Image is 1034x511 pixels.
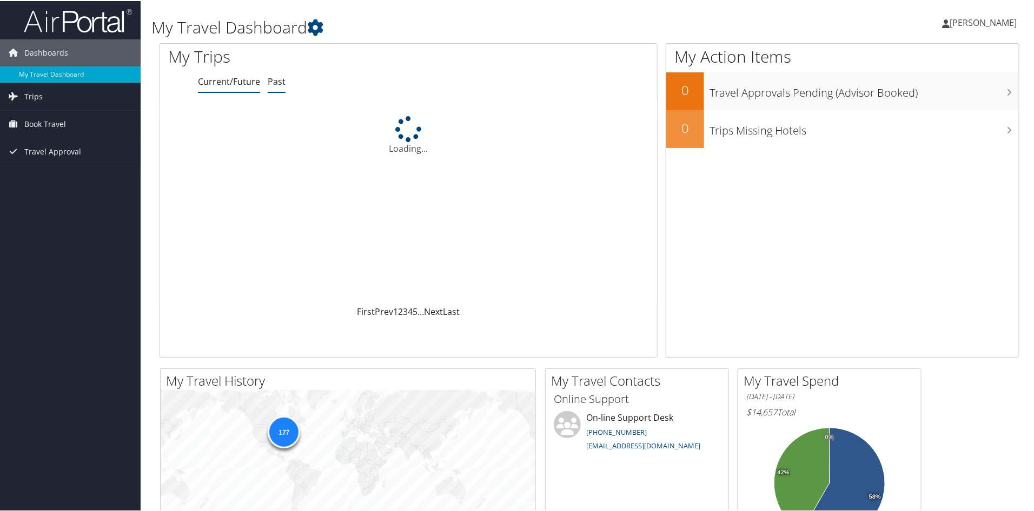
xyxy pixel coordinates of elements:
[586,440,700,449] a: [EMAIL_ADDRESS][DOMAIN_NAME]
[666,44,1019,67] h1: My Action Items
[942,5,1028,38] a: [PERSON_NAME]
[24,137,81,164] span: Travel Approval
[198,75,260,86] a: Current/Future
[666,109,1019,147] a: 0Trips Missing Hotels
[950,16,1017,28] span: [PERSON_NAME]
[586,426,647,436] a: [PHONE_NUMBER]
[551,371,728,389] h2: My Travel Contacts
[268,414,300,447] div: 177
[413,305,418,317] a: 5
[443,305,460,317] a: Last
[710,79,1019,99] h3: Travel Approvals Pending (Advisor Booked)
[166,371,535,389] h2: My Travel History
[403,305,408,317] a: 3
[151,15,735,38] h1: My Travel Dashboard
[778,468,790,475] tspan: 42%
[425,305,443,317] a: Next
[744,371,921,389] h2: My Travel Spend
[666,71,1019,109] a: 0Travel Approvals Pending (Advisor Booked)
[869,493,881,499] tspan: 58%
[375,305,394,317] a: Prev
[548,410,726,454] li: On-line Support Desk
[24,38,68,65] span: Dashboards
[554,391,720,406] h3: Online Support
[710,117,1019,137] h3: Trips Missing Hotels
[160,115,657,154] div: Loading...
[408,305,413,317] a: 4
[666,80,704,98] h2: 0
[746,405,777,417] span: $14,657
[418,305,425,317] span: …
[268,75,286,86] a: Past
[24,82,43,109] span: Trips
[746,391,913,401] h6: [DATE] - [DATE]
[746,405,913,417] h6: Total
[825,433,834,440] tspan: 0%
[394,305,399,317] a: 1
[399,305,403,317] a: 2
[24,110,66,137] span: Book Travel
[24,7,132,32] img: airportal-logo.png
[168,44,442,67] h1: My Trips
[357,305,375,317] a: First
[666,118,704,136] h2: 0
